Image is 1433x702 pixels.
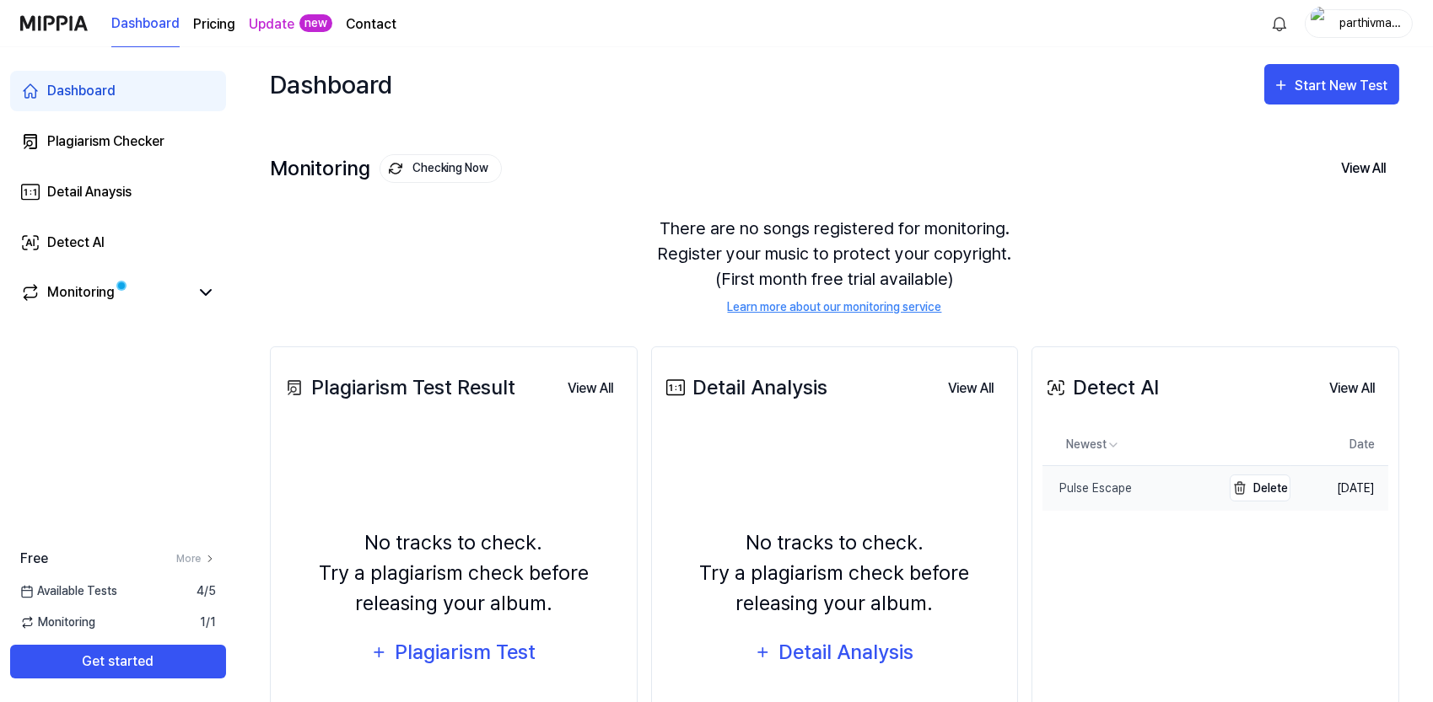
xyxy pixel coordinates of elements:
button: Detail Analysis [744,632,924,673]
button: Delete [1230,474,1290,501]
button: View All [1328,151,1399,186]
a: Monitoring [20,282,189,303]
td: [DATE] [1290,465,1388,511]
div: Plagiarism Test [393,636,536,668]
a: View All [935,371,1007,405]
button: View All [1316,372,1388,405]
button: View All [554,372,627,405]
span: 4 / 5 [197,582,216,600]
div: Detail Analysis [662,372,827,403]
div: Detail Analysis [777,636,914,668]
img: 알림 [1269,13,1290,34]
div: Dashboard [47,81,116,101]
a: Detail Anaysis [10,172,226,212]
th: Date [1290,425,1388,465]
button: View All [935,372,1007,405]
div: Detect AI [47,233,105,253]
span: Monitoring [20,614,95,631]
a: Plagiarism Checker [10,121,226,162]
a: Contact [346,14,396,35]
div: Monitoring [270,154,502,183]
button: Plagiarism Test [360,632,547,673]
div: No tracks to check. Try a plagiarism check before releasing your album. [281,528,627,619]
a: View All [554,371,627,405]
div: Start New Test [1295,75,1391,97]
div: Dashboard [270,64,392,104]
span: Available Tests [20,582,117,600]
a: Pricing [193,14,235,35]
a: Pulse Escape [1042,466,1221,511]
div: Detect AI [1042,372,1159,403]
a: Update [249,14,294,35]
button: profileparthivman4 [1305,9,1413,38]
a: Dashboard [111,1,180,47]
button: Get started [10,645,226,678]
a: More [176,551,216,566]
div: Pulse Escape [1042,480,1132,497]
a: View All [1316,371,1388,405]
div: parthivman4 [1336,13,1402,32]
span: 1 / 1 [200,614,216,631]
img: delete [1230,478,1250,498]
div: There are no songs registered for monitoring. Register your music to protect your copyright. (Fir... [270,196,1399,336]
div: No tracks to check. Try a plagiarism check before releasing your album. [662,528,1008,619]
div: Monitoring [47,282,115,303]
img: monitoring Icon [389,162,402,175]
a: Dashboard [10,71,226,111]
span: Free [20,549,48,569]
a: Learn more about our monitoring service [728,298,942,316]
button: Start New Test [1264,64,1399,104]
div: new [299,14,332,32]
button: Checking Now [380,154,502,183]
div: Detail Anaysis [47,182,132,202]
div: Plagiarism Checker [47,131,164,152]
div: Plagiarism Test Result [281,372,515,403]
img: profile [1311,7,1331,40]
a: Detect AI [10,222,226,263]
